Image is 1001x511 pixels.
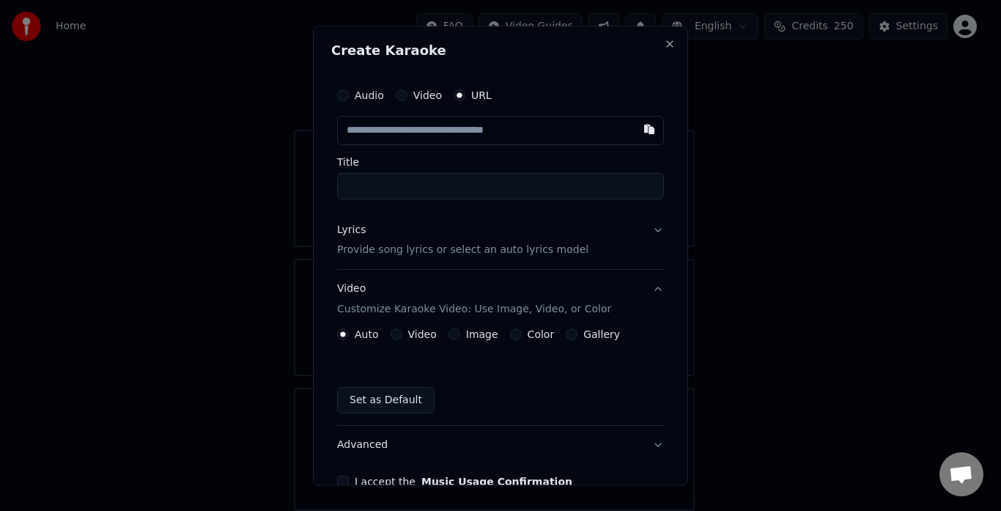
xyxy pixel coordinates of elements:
label: Image [466,330,498,340]
label: I accept the [355,477,572,488]
label: Color [528,330,555,340]
div: Video [337,282,611,317]
label: URL [471,90,492,100]
button: I accept the [421,477,572,488]
label: Title [337,157,664,167]
div: VideoCustomize Karaoke Video: Use Image, Video, or Color [337,329,664,426]
p: Provide song lyrics or select an auto lyrics model [337,243,588,258]
p: Customize Karaoke Video: Use Image, Video, or Color [337,303,611,317]
label: Video [408,330,437,340]
button: Advanced [337,427,664,465]
h2: Create Karaoke [331,44,670,57]
label: Video [413,90,442,100]
button: VideoCustomize Karaoke Video: Use Image, Video, or Color [337,271,664,329]
div: Lyrics [337,223,366,238]
button: LyricsProvide song lyrics or select an auto lyrics model [337,211,664,270]
label: Auto [355,330,379,340]
label: Gallery [583,330,620,340]
button: Set as Default [337,388,435,414]
label: Audio [355,90,384,100]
